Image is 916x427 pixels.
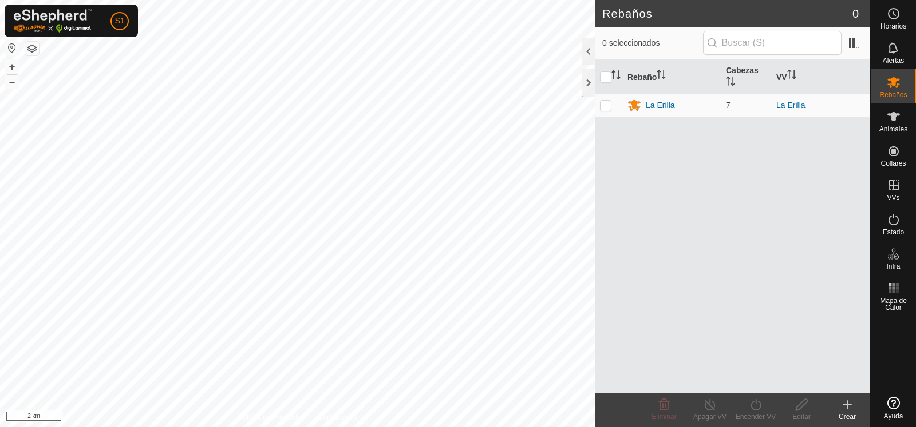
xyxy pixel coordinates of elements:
p-sorticon: Activar para ordenar [726,78,735,87]
span: Horarios [881,23,906,30]
font: VV [776,72,787,81]
p-sorticon: Activar para ordenar [657,71,666,81]
font: Rebaño [627,72,657,81]
p-sorticon: Activar para ordenar [787,71,796,81]
font: Alertas [883,57,904,65]
font: Infra [886,262,900,270]
button: Restablecer mapa [5,41,19,55]
font: Estado [883,228,904,236]
a: Contáctanos [318,412,357,422]
font: – [9,75,15,87]
div: La Erilla [646,99,675,111]
font: + [9,61,15,73]
a: Ayuda [871,392,916,424]
font: Collares [881,159,906,167]
font: Encender VV [736,413,776,421]
span: S1 [114,15,124,27]
font: 0 seleccionados [602,38,660,47]
font: Crear [839,413,856,421]
button: – [5,75,19,89]
font: VVs [887,194,899,202]
font: Apagar VV [693,413,727,421]
a: Política de Privacidad [239,412,305,422]
font: Eliminar [652,413,676,421]
button: Capas del Mapa [25,42,39,55]
a: La Erilla [776,101,806,110]
img: Logo Gallagher [14,9,92,33]
input: Buscar (S) [703,31,842,55]
span: Mapa de Calor [874,297,913,311]
font: Rebaños [602,7,653,20]
font: Animales [879,125,907,133]
font: 0 [852,7,859,20]
p-sorticon: Activar para ordenar [611,72,621,81]
font: Ayuda [884,412,903,420]
font: Editar [792,413,810,421]
font: Contáctanos [318,413,357,421]
font: Rebaños [879,91,907,99]
font: Política de Privacidad [239,413,305,421]
button: + [5,60,19,74]
span: 7 [726,101,731,110]
font: Cabezas [726,66,759,75]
